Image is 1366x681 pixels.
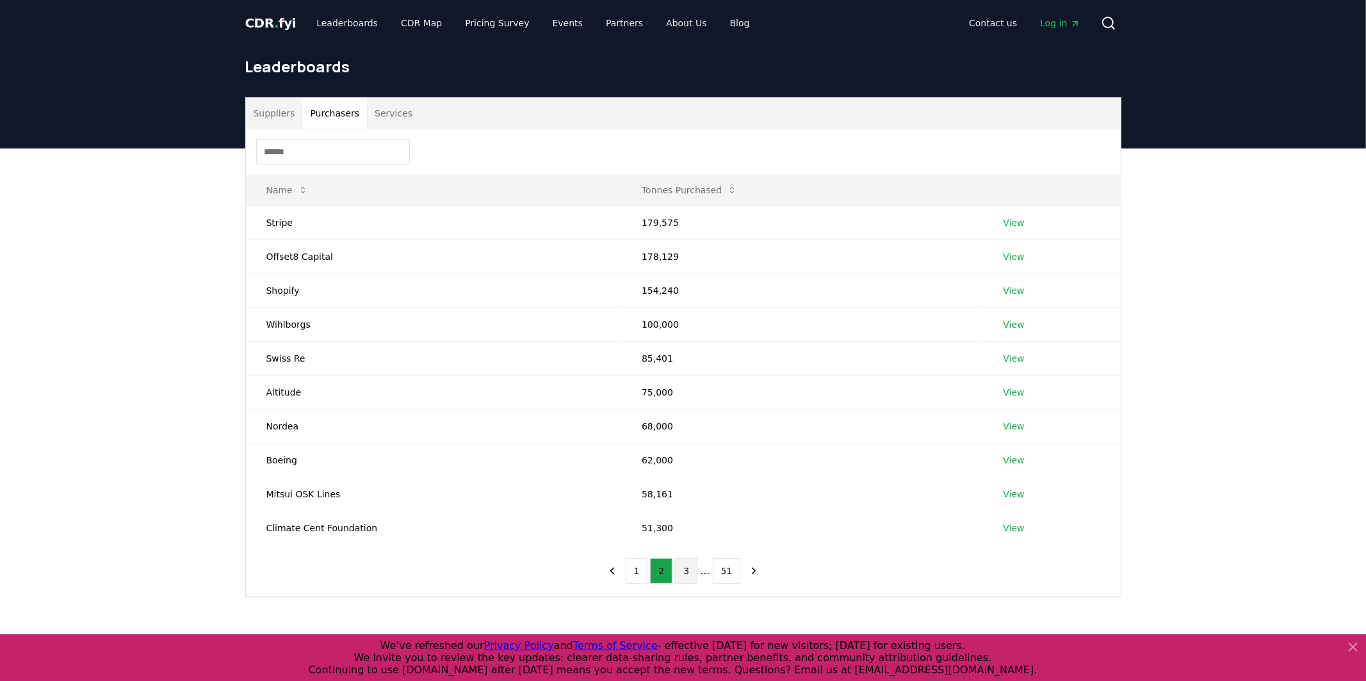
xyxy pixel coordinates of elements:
[246,273,622,307] td: Shopify
[246,341,622,375] td: Swiss Re
[1004,522,1025,534] a: View
[1004,284,1025,297] a: View
[626,558,648,584] button: 1
[1004,386,1025,399] a: View
[959,12,1027,35] a: Contact us
[1004,318,1025,331] a: View
[1004,352,1025,365] a: View
[542,12,593,35] a: Events
[621,511,982,545] td: 51,300
[246,239,622,273] td: Offset8 Capital
[601,558,623,584] button: previous page
[621,341,982,375] td: 85,401
[245,14,297,32] a: CDR.fyi
[621,273,982,307] td: 154,240
[631,177,747,203] button: Tonnes Purchased
[246,205,622,239] td: Stripe
[302,98,367,129] button: Purchasers
[367,98,420,129] button: Services
[455,12,539,35] a: Pricing Survey
[656,12,717,35] a: About Us
[1004,216,1025,229] a: View
[246,98,303,129] button: Suppliers
[720,12,760,35] a: Blog
[246,443,622,477] td: Boeing
[650,558,672,584] button: 2
[1004,454,1025,467] a: View
[274,15,279,31] span: .
[306,12,760,35] nav: Main
[621,307,982,341] td: 100,000
[246,409,622,443] td: Nordea
[256,177,318,203] button: Name
[246,511,622,545] td: Climate Cent Foundation
[743,558,765,584] button: next page
[246,375,622,409] td: Altitude
[621,239,982,273] td: 178,129
[713,558,741,584] button: 51
[959,12,1090,35] nav: Main
[245,56,1121,77] h1: Leaderboards
[246,307,622,341] td: Wihlborgs
[1004,420,1025,433] a: View
[621,409,982,443] td: 68,000
[246,477,622,511] td: Mitsui OSK Lines
[1004,488,1025,501] a: View
[596,12,653,35] a: Partners
[245,15,297,31] span: CDR fyi
[306,12,388,35] a: Leaderboards
[391,12,452,35] a: CDR Map
[1004,250,1025,263] a: View
[1040,17,1080,29] span: Log in
[675,558,697,584] button: 3
[700,563,710,579] li: ...
[621,375,982,409] td: 75,000
[621,443,982,477] td: 62,000
[621,205,982,239] td: 179,575
[1030,12,1090,35] a: Log in
[621,477,982,511] td: 58,161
